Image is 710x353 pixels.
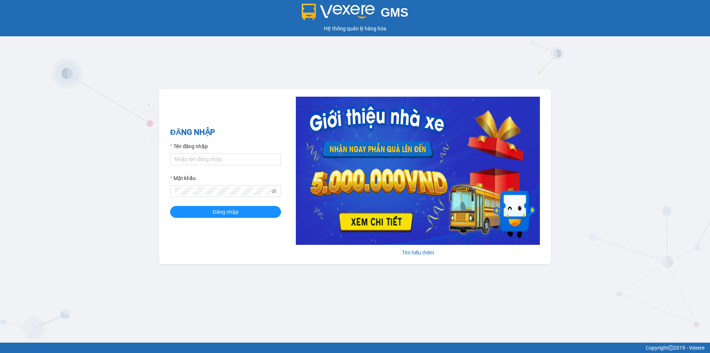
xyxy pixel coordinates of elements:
img: logo 2 [302,4,375,20]
input: Mật khẩu [175,187,270,195]
span: copyright [668,345,673,350]
label: Mật khẩu [170,174,196,182]
div: Tìm hiểu thêm [296,249,540,257]
div: Hệ thống quản lý hàng hóa [2,24,708,33]
input: Tên đăng nhập [170,153,281,165]
a: GMS [302,11,409,17]
button: Đăng nhập [170,206,281,218]
img: banner-0 [296,97,540,245]
label: Tên đăng nhập [170,142,208,150]
h2: ĐĂNG NHẬP [170,126,281,139]
div: Copyright 2019 - Vexere [6,344,704,352]
span: Đăng nhập [213,208,239,216]
span: GMS [381,6,408,19]
span: eye-invisible [271,189,277,194]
